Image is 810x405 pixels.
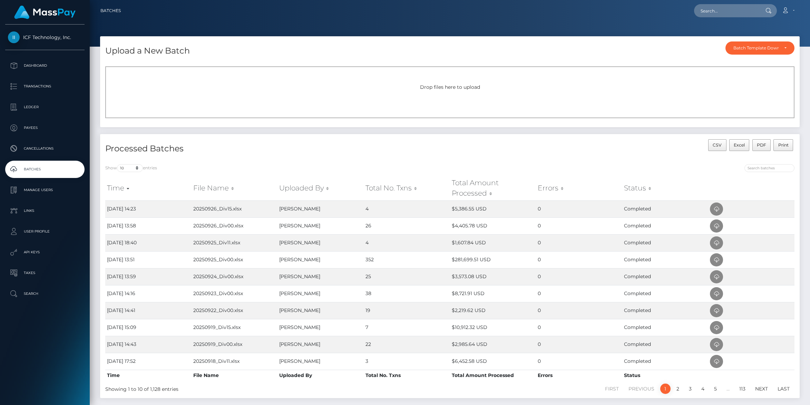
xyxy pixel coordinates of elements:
[708,139,726,151] button: CSV
[364,302,450,319] td: 19
[105,217,192,234] td: [DATE] 13:58
[713,142,722,148] span: CSV
[8,123,82,133] p: Payees
[622,234,709,251] td: Completed
[364,234,450,251] td: 4
[364,217,450,234] td: 26
[685,384,695,394] a: 3
[450,285,536,302] td: $8,721.91 USD
[277,251,364,268] td: [PERSON_NAME]
[105,353,192,370] td: [DATE] 17:52
[773,139,793,151] button: Print
[192,302,278,319] td: 20250922_Div00.xlsx
[5,57,85,74] a: Dashboard
[622,285,709,302] td: Completed
[364,370,450,381] th: Total No. Txns
[622,200,709,217] td: Completed
[364,200,450,217] td: 4
[105,164,157,172] label: Show entries
[8,247,82,257] p: API Keys
[5,181,85,199] a: Manage Users
[450,251,536,268] td: $281,699.51 USD
[8,60,82,71] p: Dashboard
[192,217,278,234] td: 20250926_Div00.xlsx
[192,251,278,268] td: 20250925_Div00.xlsx
[725,41,794,55] button: Batch Template Download
[536,217,622,234] td: 0
[192,176,278,200] th: File Name: activate to sort column ascending
[5,264,85,282] a: Taxes
[105,200,192,217] td: [DATE] 14:23
[622,268,709,285] td: Completed
[536,353,622,370] td: 0
[117,164,143,172] select: Showentries
[5,285,85,302] a: Search
[778,142,789,148] span: Print
[450,268,536,285] td: $3,573.08 USD
[105,285,192,302] td: [DATE] 14:16
[536,319,622,336] td: 0
[536,370,622,381] th: Errors
[105,336,192,353] td: [DATE] 14:43
[364,285,450,302] td: 38
[277,200,364,217] td: [PERSON_NAME]
[277,370,364,381] th: Uploaded By
[277,268,364,285] td: [PERSON_NAME]
[752,139,771,151] button: PDF
[622,217,709,234] td: Completed
[450,200,536,217] td: $5,386.55 USD
[277,217,364,234] td: [PERSON_NAME]
[536,176,622,200] th: Errors: activate to sort column ascending
[5,119,85,136] a: Payees
[277,302,364,319] td: [PERSON_NAME]
[8,31,20,43] img: ICF Technology, Inc.
[622,336,709,353] td: Completed
[450,353,536,370] td: $6,452.58 USD
[536,268,622,285] td: 0
[660,384,671,394] a: 1
[105,251,192,268] td: [DATE] 13:51
[536,200,622,217] td: 0
[192,285,278,302] td: 20250923_Div00.xlsx
[277,353,364,370] td: [PERSON_NAME]
[536,251,622,268] td: 0
[5,34,85,40] span: ICF Technology, Inc.
[192,353,278,370] td: 20250918_Div11.xlsx
[694,4,759,17] input: Search...
[105,370,192,381] th: Time
[729,139,750,151] button: Excel
[5,202,85,219] a: Links
[733,45,779,51] div: Batch Template Download
[774,384,793,394] a: Last
[105,45,190,57] h4: Upload a New Batch
[364,353,450,370] td: 3
[8,226,82,237] p: User Profile
[364,319,450,336] td: 7
[744,164,794,172] input: Search batches
[450,336,536,353] td: $2,985.64 USD
[622,319,709,336] td: Completed
[5,161,85,178] a: Batches
[105,176,192,200] th: Time: activate to sort column ascending
[5,223,85,240] a: User Profile
[751,384,772,394] a: Next
[536,285,622,302] td: 0
[192,268,278,285] td: 20250924_Div00.xlsx
[622,353,709,370] td: Completed
[105,383,387,393] div: Showing 1 to 10 of 1,128 entries
[277,176,364,200] th: Uploaded By: activate to sort column ascending
[673,384,683,394] a: 2
[364,336,450,353] td: 22
[192,234,278,251] td: 20250925_Div11.xlsx
[8,206,82,216] p: Links
[364,176,450,200] th: Total No. Txns: activate to sort column ascending
[450,176,536,200] th: Total Amount Processed: activate to sort column ascending
[622,302,709,319] td: Completed
[277,285,364,302] td: [PERSON_NAME]
[450,370,536,381] th: Total Amount Processed
[5,98,85,116] a: Ledger
[192,200,278,217] td: 20250926_Div15.xlsx
[105,302,192,319] td: [DATE] 14:41
[8,143,82,154] p: Cancellations
[757,142,766,148] span: PDF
